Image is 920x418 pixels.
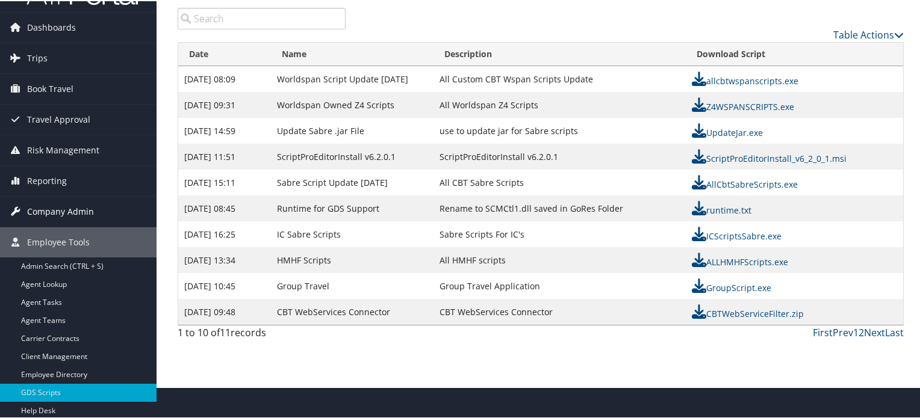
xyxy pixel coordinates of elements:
[692,100,794,111] a: Z4WSPANSCRIPTS.exe
[692,74,798,85] a: allcbtwspanscripts.exe
[27,11,76,41] span: Dashboards
[220,325,231,338] span: 11
[692,281,771,292] a: GroupScript.exe
[178,143,271,168] td: [DATE] 11:51
[178,324,346,345] div: 1 to 10 of records
[692,126,763,137] a: UpdateJar.exe
[859,325,864,338] a: 2
[271,65,434,91] td: Worldspan Script Update [DATE]
[178,194,271,220] td: [DATE] 08:45
[178,298,271,324] td: [DATE] 09:48
[27,226,90,256] span: Employee Tools
[434,41,686,65] th: Description: activate to sort column ascending
[434,220,686,246] td: Sabre Scripts For IC's
[27,134,99,164] span: Risk Management
[178,65,271,91] td: [DATE] 08:09
[271,117,434,143] td: Update Sabre .jar File
[692,203,751,215] a: runtime.txt
[434,272,686,298] td: Group Travel Application
[27,73,73,103] span: Book Travel
[271,168,434,194] td: Sabre Script Update [DATE]
[813,325,833,338] a: First
[271,91,434,117] td: Worldspan Owned Z4 Scripts
[434,246,686,272] td: All HMHF scripts
[692,229,782,241] a: ICScriptsSabre.exe
[271,143,434,168] td: ScriptProEditorInstall v6.2.0.1
[271,220,434,246] td: IC Sabre Scripts
[178,272,271,298] td: [DATE] 10:45
[271,298,434,324] td: CBT WebServices Connector
[686,41,903,65] th: Download Script: activate to sort column ascending
[178,7,346,28] input: Search
[178,91,271,117] td: [DATE] 09:31
[27,195,94,226] span: Company Admin
[27,42,48,72] span: Trips
[833,27,904,40] a: Table Actions
[692,177,798,189] a: AllCbtSabreScripts.exe
[271,194,434,220] td: Runtime for GDS Support
[692,255,788,266] a: ALLHMHFScripts.exe
[178,117,271,143] td: [DATE] 14:59
[178,246,271,272] td: [DATE] 13:34
[853,325,859,338] a: 1
[178,168,271,194] td: [DATE] 15:11
[178,220,271,246] td: [DATE] 16:25
[434,65,686,91] td: All Custom CBT Wspan Scripts Update
[833,325,853,338] a: Prev
[434,143,686,168] td: ScriptProEditorInstall v6.2.0.1
[271,246,434,272] td: HMHF Scripts
[434,117,686,143] td: use to update jar for Sabre scripts
[27,165,67,195] span: Reporting
[434,168,686,194] td: All CBT Sabre Scripts
[27,103,90,134] span: Travel Approval
[885,325,904,338] a: Last
[864,325,885,338] a: Next
[434,298,686,324] td: CBT WebServices Connector
[434,91,686,117] td: All Worldspan Z4 Scripts
[434,194,686,220] td: Rename to SCMCtl1.dll saved in GoRes Folder
[271,41,434,65] th: Name: activate to sort column ascending
[692,152,847,163] a: ScriptProEditorInstall_v6_2_0_1.msi
[692,307,804,318] a: CBTWebServiceFilter.zip
[178,41,271,65] th: Date: activate to sort column ascending
[271,272,434,298] td: Group Travel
